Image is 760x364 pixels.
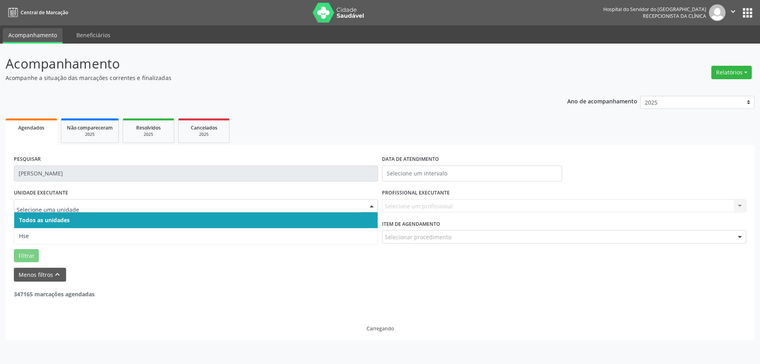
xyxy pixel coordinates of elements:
p: Acompanhamento [6,54,530,74]
span: Hse [19,232,29,240]
div: 2025 [67,131,113,137]
button: Relatórios [711,66,752,79]
a: Beneficiários [71,28,116,42]
img: img [709,4,726,21]
div: Hospital do Servidor do [GEOGRAPHIC_DATA] [603,6,706,13]
span: Central de Marcação [21,9,68,16]
label: DATA DE ATENDIMENTO [382,153,439,166]
span: Agendados [18,124,44,131]
p: Acompanhe a situação das marcações correntes e finalizadas [6,74,530,82]
button: apps [741,6,754,20]
div: Carregando [367,325,394,332]
input: Selecione uma unidade [17,202,362,218]
a: Acompanhamento [3,28,63,44]
label: UNIDADE EXECUTANTE [14,187,68,199]
span: Recepcionista da clínica [643,13,706,19]
span: Não compareceram [67,124,113,131]
i:  [729,7,737,16]
label: PROFISSIONAL EXECUTANTE [382,187,450,199]
span: Selecionar procedimento [385,233,451,241]
input: Selecione um intervalo [382,166,562,181]
label: PESQUISAR [14,153,41,166]
div: 2025 [184,131,224,137]
span: Resolvidos [136,124,161,131]
span: Cancelados [191,124,217,131]
label: Item de agendamento [382,218,440,230]
div: 2025 [129,131,168,137]
button:  [726,4,741,21]
input: Nome, código do beneficiário ou CPF [14,166,378,181]
a: Central de Marcação [6,6,68,19]
p: Ano de acompanhamento [567,96,637,106]
button: Filtrar [14,249,39,263]
strong: 347165 marcações agendadas [14,290,95,298]
span: Todos as unidades [19,216,70,224]
i: keyboard_arrow_up [53,270,62,279]
button: Menos filtroskeyboard_arrow_up [14,268,66,282]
